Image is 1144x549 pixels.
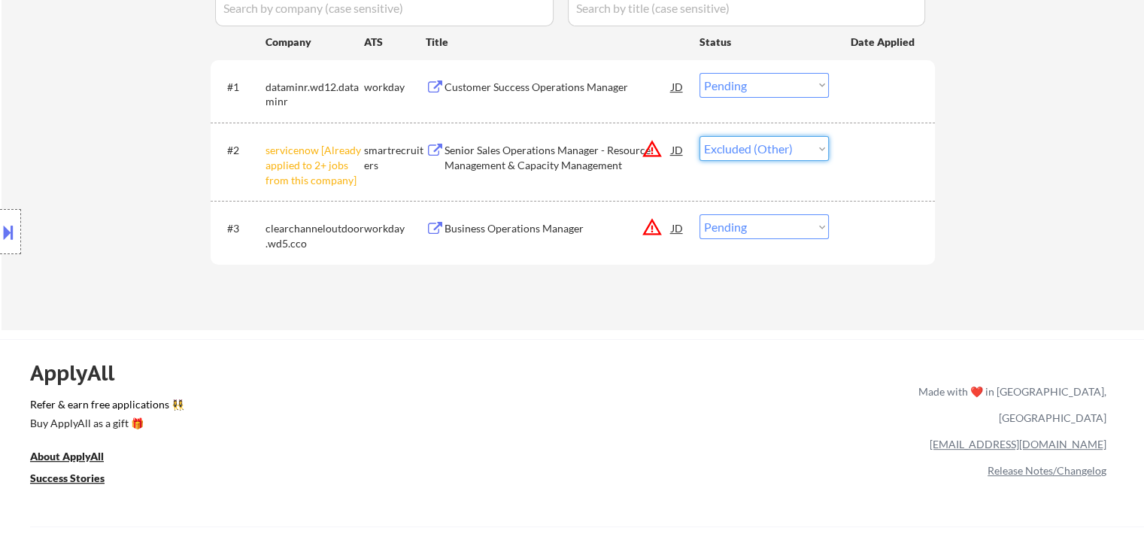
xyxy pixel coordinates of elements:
[30,472,105,484] u: Success Stories
[445,143,672,172] div: Senior Sales Operations Manager - Resource Management & Capacity Management
[912,378,1106,431] div: Made with ❤️ in [GEOGRAPHIC_DATA], [GEOGRAPHIC_DATA]
[266,143,364,187] div: servicenow [Already applied to 2+ jobs from this company]
[30,450,104,463] u: About ApplyAll
[642,217,663,238] button: warning_amber
[30,415,181,434] a: Buy ApplyAll as a gift 🎁
[445,221,672,236] div: Business Operations Manager
[364,143,426,172] div: smartrecruiters
[670,214,685,241] div: JD
[30,470,125,489] a: Success Stories
[670,73,685,100] div: JD
[988,464,1106,477] a: Release Notes/Changelog
[364,80,426,95] div: workday
[30,448,125,467] a: About ApplyAll
[266,221,364,250] div: clearchanneloutdoor.wd5.cco
[642,138,663,159] button: warning_amber
[266,35,364,50] div: Company
[445,80,672,95] div: Customer Success Operations Manager
[227,80,253,95] div: #1
[266,80,364,109] div: dataminr.wd12.dataminr
[426,35,685,50] div: Title
[851,35,917,50] div: Date Applied
[930,438,1106,450] a: [EMAIL_ADDRESS][DOMAIN_NAME]
[30,360,132,386] div: ApplyAll
[30,418,181,429] div: Buy ApplyAll as a gift 🎁
[670,136,685,163] div: JD
[30,399,604,415] a: Refer & earn free applications 👯‍♀️
[364,221,426,236] div: workday
[699,28,829,55] div: Status
[364,35,426,50] div: ATS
